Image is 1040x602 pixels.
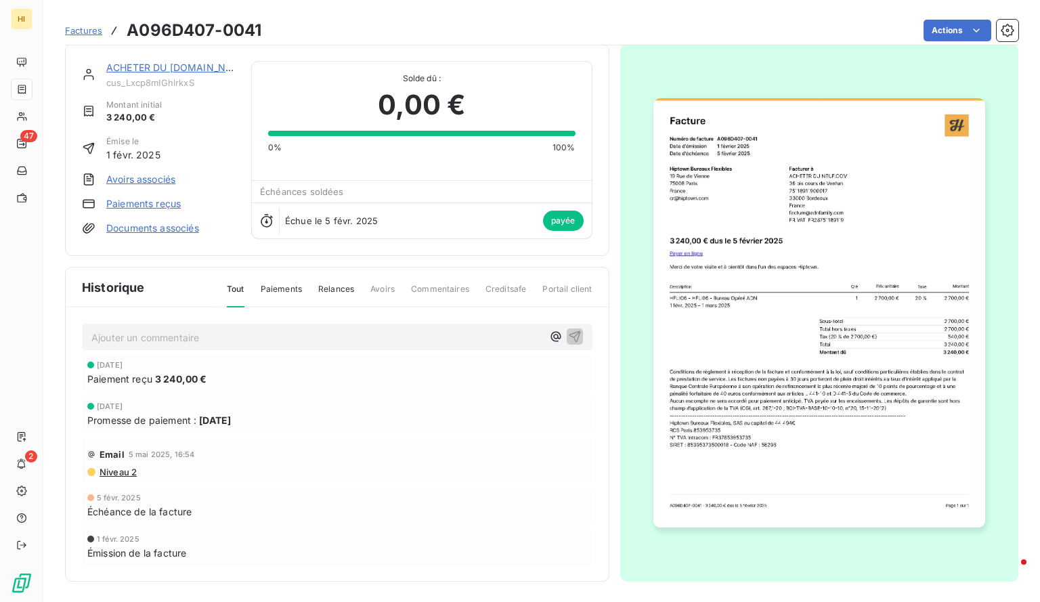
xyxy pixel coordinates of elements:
[378,85,465,125] span: 0,00 €
[97,535,139,543] span: 1 févr. 2025
[106,148,160,162] span: 1 févr. 2025
[994,556,1026,588] iframe: Intercom live chat
[268,142,282,154] span: 0%
[87,372,152,386] span: Paiement reçu
[106,197,181,211] a: Paiements reçus
[106,173,175,186] a: Avoirs associés
[20,130,37,142] span: 47
[98,467,137,477] span: Niveau 2
[100,449,125,460] span: Email
[318,283,354,306] span: Relances
[542,283,592,306] span: Portail client
[106,111,162,125] span: 3 240,00 €
[924,20,991,41] button: Actions
[129,450,195,458] span: 5 mai 2025, 16:54
[106,77,235,88] span: cus_Lxcp8mIGhlrkxS
[268,72,575,85] span: Solde dû :
[260,186,344,197] span: Échéances soldées
[87,413,196,427] span: Promesse de paiement :
[87,546,186,560] span: Émission de la facture
[65,25,102,36] span: Factures
[411,283,469,306] span: Commentaires
[65,24,102,37] a: Factures
[97,361,123,369] span: [DATE]
[106,135,160,148] span: Émise le
[370,283,395,306] span: Avoirs
[87,504,192,519] span: Échéance de la facture
[485,283,527,306] span: Creditsafe
[227,283,244,307] span: Tout
[11,8,32,30] div: HI
[97,402,123,410] span: [DATE]
[11,572,32,594] img: Logo LeanPay
[261,283,302,306] span: Paiements
[25,450,37,463] span: 2
[82,278,145,297] span: Historique
[552,142,576,154] span: 100%
[97,494,141,502] span: 5 févr. 2025
[155,372,207,386] span: 3 240,00 €
[199,413,231,427] span: [DATE]
[285,215,378,226] span: Échue le 5 févr. 2025
[106,62,251,73] a: ACHETER DU [DOMAIN_NAME]
[127,18,261,43] h3: A096D407-0041
[106,221,199,235] a: Documents associés
[653,98,985,528] img: invoice_thumbnail
[543,211,584,231] span: payée
[106,99,162,111] span: Montant initial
